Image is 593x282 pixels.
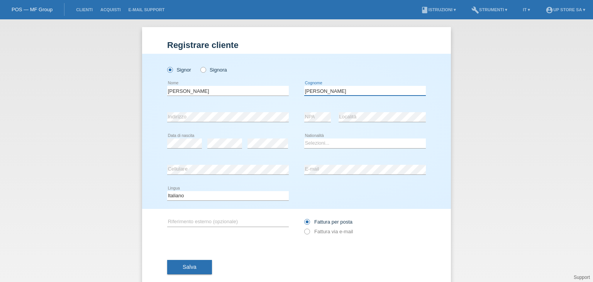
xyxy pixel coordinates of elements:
[125,7,169,12] a: E-mail Support
[304,219,352,225] label: Fattura per posta
[167,67,191,73] label: Signor
[200,67,227,73] label: Signora
[183,264,197,270] span: Salva
[542,7,589,12] a: account_circleUp Store SA ▾
[12,7,53,12] a: POS — MF Group
[167,67,172,72] input: Signor
[167,260,212,275] button: Salva
[200,67,205,72] input: Signora
[304,229,353,234] label: Fattura via e-mail
[519,7,534,12] a: IT ▾
[468,7,511,12] a: buildStrumenti ▾
[546,6,553,14] i: account_circle
[304,219,309,229] input: Fattura per posta
[471,6,479,14] i: build
[421,6,429,14] i: book
[574,275,590,280] a: Support
[167,40,426,50] h1: Registrare cliente
[417,7,460,12] a: bookIstruzioni ▾
[304,229,309,238] input: Fattura via e-mail
[72,7,97,12] a: Clienti
[97,7,125,12] a: Acquisti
